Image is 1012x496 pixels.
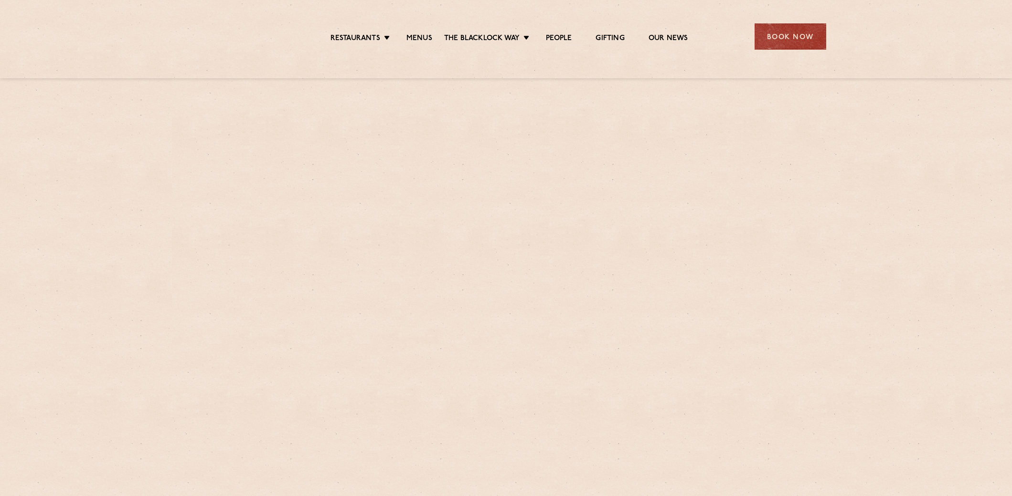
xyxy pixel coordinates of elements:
a: Restaurants [330,34,380,44]
a: The Blacklock Way [444,34,520,44]
div: Book Now [755,23,826,50]
a: Menus [406,34,432,44]
a: Our News [649,34,688,44]
img: svg%3E [186,9,269,64]
a: People [546,34,572,44]
a: Gifting [596,34,624,44]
